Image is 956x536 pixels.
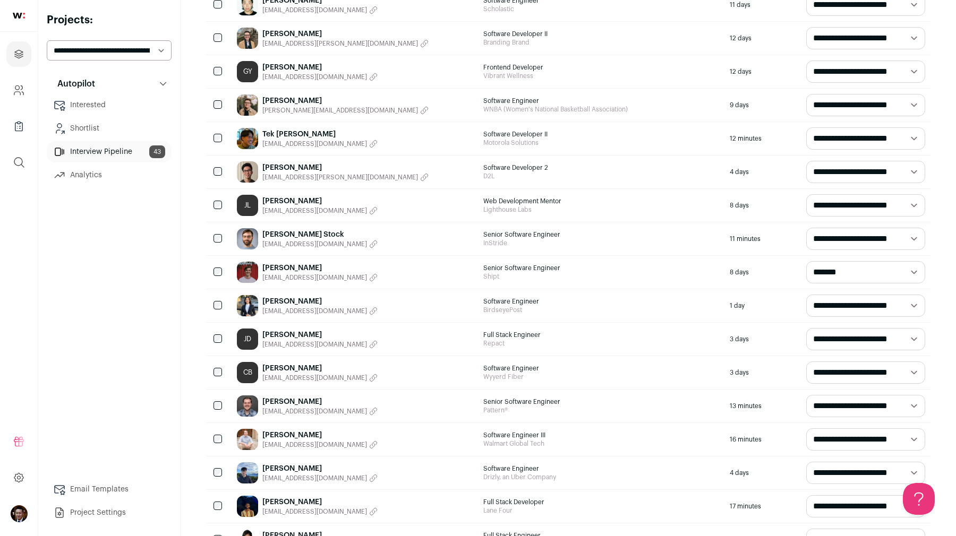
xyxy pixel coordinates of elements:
[724,22,801,55] div: 12 days
[262,430,378,440] a: [PERSON_NAME]
[262,39,429,48] button: [EMAIL_ADDRESS][PERSON_NAME][DOMAIN_NAME]
[262,474,378,482] button: [EMAIL_ADDRESS][DOMAIN_NAME]
[262,407,378,416] button: [EMAIL_ADDRESS][DOMAIN_NAME]
[262,340,378,349] button: [EMAIL_ADDRESS][DOMAIN_NAME]
[262,129,378,140] a: Tek [PERSON_NAME]
[262,440,378,449] button: [EMAIL_ADDRESS][DOMAIN_NAME]
[724,89,801,122] div: 9 days
[47,479,172,500] a: Email Templates
[262,173,429,181] button: [EMAIL_ADDRESS][PERSON_NAME][DOMAIN_NAME]
[47,73,172,94] button: Autopilot
[483,431,719,439] span: Software Engineer III
[262,173,418,181] span: [EMAIL_ADDRESS][PERSON_NAME][DOMAIN_NAME]
[237,362,258,383] div: CB
[262,273,367,282] span: [EMAIL_ADDRESS][DOMAIN_NAME]
[262,206,378,215] button: [EMAIL_ADDRESS][DOMAIN_NAME]
[483,130,719,139] span: Software Developer II
[6,114,31,139] a: Company Lists
[262,162,429,173] a: [PERSON_NAME]
[483,239,719,247] span: InStride
[262,330,378,340] a: [PERSON_NAME]
[262,474,367,482] span: [EMAIL_ADDRESS][DOMAIN_NAME]
[483,230,719,239] span: Senior Software Engineer
[262,206,367,215] span: [EMAIL_ADDRESS][DOMAIN_NAME]
[262,363,378,374] a: [PERSON_NAME]
[262,240,367,248] span: [EMAIL_ADDRESS][DOMAIN_NAME]
[11,505,28,522] button: Open dropdown
[237,94,258,116] img: 3797cda56dc2fd52cc634b48414d156e7a36a2879b588784dfd7bb0cc822338b.jpg
[262,29,429,39] a: [PERSON_NAME]
[262,263,378,273] a: [PERSON_NAME]
[237,61,258,82] a: GY
[47,141,172,162] a: Interview Pipeline43
[483,464,719,473] span: Software Engineer
[262,374,367,382] span: [EMAIL_ADDRESS][DOMAIN_NAME]
[237,262,258,283] img: dbee7196d84e96416fe7d73dc5d0979123d6f4e6dfda2a117d2a09ec3cea2af6.jpg
[262,96,429,106] a: [PERSON_NAME]
[262,62,378,73] a: [PERSON_NAME]
[6,77,31,103] a: Company and ATS Settings
[724,323,801,356] div: 3 days
[724,456,801,489] div: 4 days
[262,507,367,516] span: [EMAIL_ADDRESS][DOMAIN_NAME]
[237,496,258,517] img: ee4e5d7a1075c3ace012f421368e4d2bb7993a52df6d4809ceac8e5818bd1b5a.jpg
[262,229,378,240] a: [PERSON_NAME] Stock
[262,6,378,14] button: [EMAIL_ADDRESS][DOMAIN_NAME]
[483,364,719,373] span: Software Engineer
[483,339,719,348] span: Repact
[483,5,719,13] span: Scholastic
[483,97,719,105] span: Software Engineer
[724,390,801,422] div: 13 minutes
[262,396,378,407] a: [PERSON_NAME]
[262,307,367,315] span: [EMAIL_ADDRESS][DOMAIN_NAME]
[262,6,367,14] span: [EMAIL_ADDRESS][DOMAIN_NAME]
[262,307,378,315] button: [EMAIL_ADDRESS][DOMAIN_NAME]
[237,328,258,350] a: JD
[237,429,258,450] img: 003f60ec2403f2ff13c8bbd34b6c330b5b9e58314eba085a9445a2b863128fa6.jpg
[483,205,719,214] span: Lighthouse Labs
[724,122,801,155] div: 12 minutes
[262,273,378,282] button: [EMAIL_ADDRESS][DOMAIN_NAME]
[262,440,367,449] span: [EMAIL_ADDRESS][DOMAIN_NAME]
[724,55,801,88] div: 12 days
[237,195,258,216] a: JL
[483,473,719,481] span: Drizly, an Uber Company
[47,13,172,28] h2: Projects:
[47,165,172,186] a: Analytics
[483,272,719,281] span: Shipt
[237,395,258,417] img: 3ce318793e9018e7b7fe3799180a9b295c83a6c9fe79bc4707e994467de1086c.jpg
[47,118,172,139] a: Shortlist
[483,306,719,314] span: BirdseyePost
[483,30,719,38] span: Software Developer II
[724,490,801,523] div: 17 minutes
[483,331,719,339] span: Full Stack Engineer
[262,73,378,81] button: [EMAIL_ADDRESS][DOMAIN_NAME]
[262,374,378,382] button: [EMAIL_ADDRESS][DOMAIN_NAME]
[262,463,378,474] a: [PERSON_NAME]
[483,172,719,180] span: D2L
[237,161,258,183] img: 8e8ac8a7f003a83c099d034f7f24271f90777807faf08016b465115f627bb722.jpg
[237,128,258,149] img: 6dfbe40699f0df746f0507ca4a09bec03f124b132cdeba6b77d557bb2091b649.jpg
[262,140,378,148] button: [EMAIL_ADDRESS][DOMAIN_NAME]
[724,289,801,322] div: 1 day
[47,94,172,116] a: Interested
[483,406,719,414] span: Pattern®
[262,106,418,115] span: [PERSON_NAME][EMAIL_ADDRESS][DOMAIN_NAME]
[237,228,258,249] img: 6fce0b0e5693e5ae2dc0baf2e4efe98261b65b555cc8c5a0b7efeb4b144a6a34
[483,506,719,515] span: Lane Four
[262,73,367,81] span: [EMAIL_ADDRESS][DOMAIN_NAME]
[237,295,258,316] img: faac9a5f3af3d771f5032a02db2386bc5a2fc32afef7c3912d6f71fae9f26d23.jpg
[51,77,95,90] p: Autopilot
[237,462,258,483] img: 854259ab79fa6ba1379ab766a26bea03d6cdb459e79c33117d661635b0b25baf.jpg
[262,240,378,248] button: [EMAIL_ADDRESS][DOMAIN_NAME]
[483,38,719,47] span: Branding Brand
[483,139,719,147] span: Motorola Solutions
[483,72,719,80] span: Vibrant Wellness
[11,505,28,522] img: 232269-medium_jpg
[149,145,165,158] span: 43
[237,28,258,49] img: f16fc5565e8e74ed5ac59b7a9b32815596e483e4f43dfa259a22b340d2c8dbcf.jpg
[6,41,31,67] a: Projects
